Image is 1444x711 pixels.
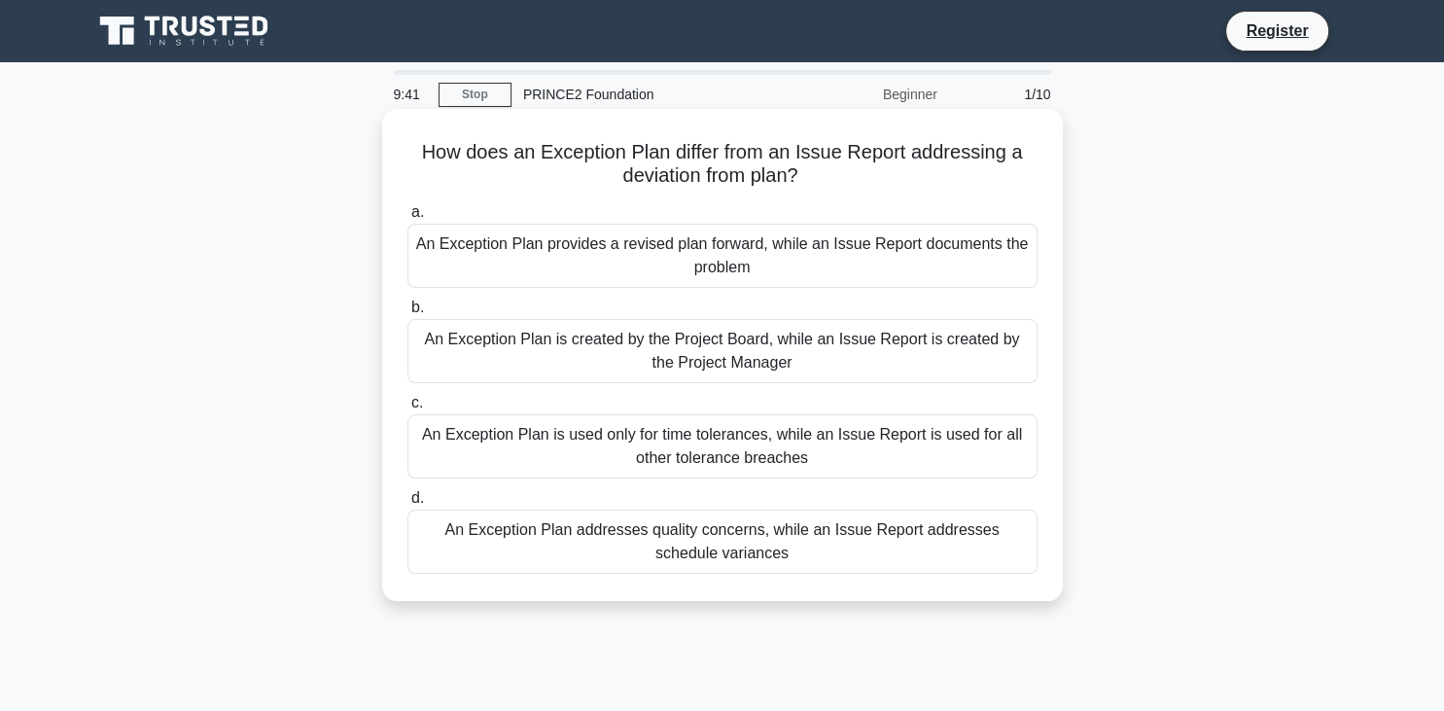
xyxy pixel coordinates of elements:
[411,489,424,506] span: d.
[511,75,779,114] div: PRINCE2 Foundation
[439,83,511,107] a: Stop
[1234,18,1320,43] a: Register
[949,75,1063,114] div: 1/10
[411,394,423,410] span: c.
[407,510,1038,574] div: An Exception Plan addresses quality concerns, while an Issue Report addresses schedule variances
[407,224,1038,288] div: An Exception Plan provides a revised plan forward, while an Issue Report documents the problem
[405,140,1039,189] h5: How does an Exception Plan differ from an Issue Report addressing a deviation from plan?
[779,75,949,114] div: Beginner
[411,299,424,315] span: b.
[407,414,1038,479] div: An Exception Plan is used only for time tolerances, while an Issue Report is used for all other t...
[407,319,1038,383] div: An Exception Plan is created by the Project Board, while an Issue Report is created by the Projec...
[382,75,439,114] div: 9:41
[411,203,424,220] span: a.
